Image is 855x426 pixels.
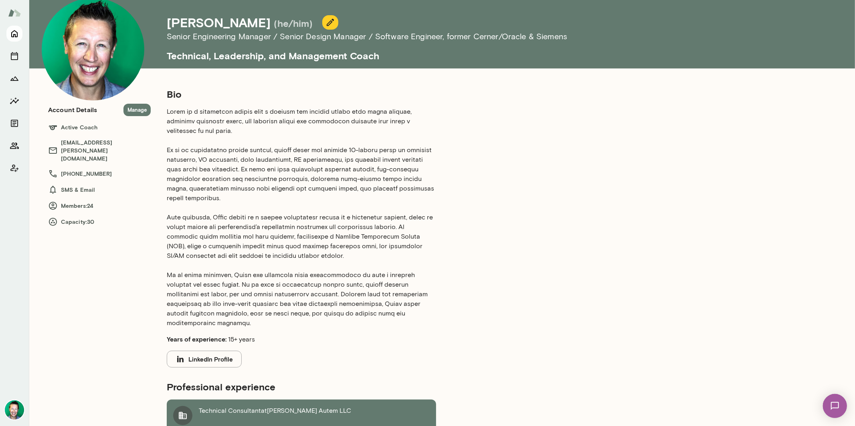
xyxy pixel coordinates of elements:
h6: SMS & Email [48,185,151,195]
p: Lorem ip d sitametcon adipis elit s doeiusm tem incidid utlabo etdo magna aliquae, adminimv quisn... [167,107,436,328]
b: Years of experience: [167,335,226,343]
button: Insights [6,93,22,109]
img: Brian Lawrence [5,400,24,420]
h4: [PERSON_NAME] [167,15,271,30]
img: Mento [8,5,21,20]
p: Technical Consultant at [PERSON_NAME] Autem LLC [199,406,351,425]
button: Documents [6,115,22,131]
button: Sessions [6,48,22,64]
h5: (he/him) [274,17,313,30]
button: LinkedIn Profile [167,351,242,368]
button: Client app [6,160,22,176]
button: Members [6,138,22,154]
button: Growth Plan [6,70,22,86]
h6: [PHONE_NUMBER] [48,169,151,179]
button: Home [6,26,22,42]
p: 15+ years [167,334,436,344]
h6: [EMAIL_ADDRESS][PERSON_NAME][DOMAIN_NAME] [48,139,151,163]
h6: Members: 24 [48,201,151,211]
h6: Active Coach [48,123,151,132]
button: Manage [123,104,151,116]
h5: Technical, Leadership, and Management Coach [167,43,648,62]
h6: Capacity: 30 [48,217,151,227]
h6: Account Details [48,105,97,115]
h5: Professional experience [167,380,436,393]
h6: Senior Engineering Manager / Senior Design Manager / Software Engineer , former Cerner/Oracle & S... [167,30,648,43]
h5: Bio [167,88,436,100]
